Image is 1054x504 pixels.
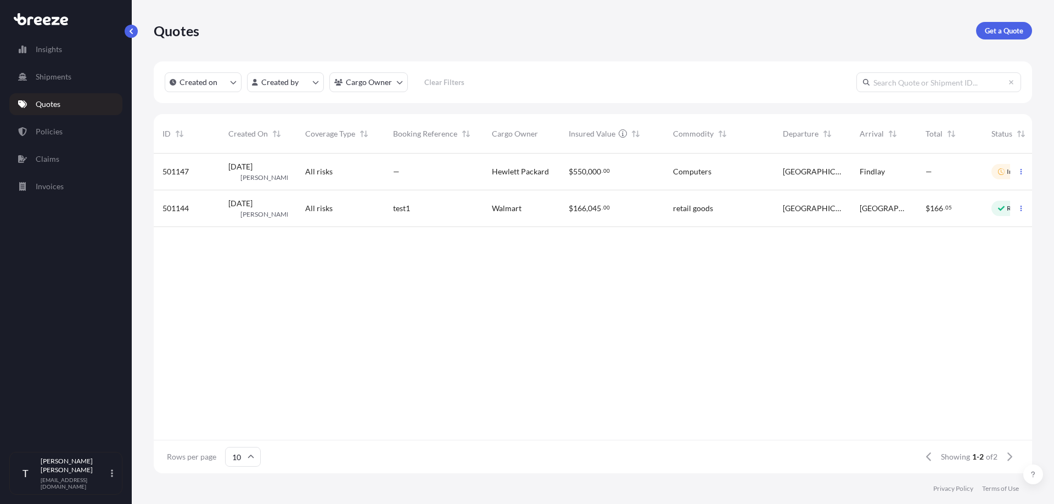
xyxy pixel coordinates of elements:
span: [PERSON_NAME] [240,173,293,182]
span: $ [926,205,930,212]
button: Sort [945,127,958,140]
span: 550 [573,168,586,175]
span: 501144 [162,203,189,214]
span: Created On [228,128,268,139]
span: [PERSON_NAME] [240,210,293,219]
button: Sort [821,127,834,140]
span: test1 [393,203,410,214]
button: createdOn Filter options [165,72,242,92]
span: . [602,169,603,173]
span: 05 [945,206,952,209]
p: Insights [36,44,62,55]
button: cargoOwner Filter options [329,72,408,92]
span: 00 [603,169,610,173]
a: Insights [9,38,122,60]
p: Created by [261,77,299,88]
a: Terms of Use [982,484,1019,493]
span: [DATE] [228,198,253,209]
button: Sort [886,127,899,140]
a: Get a Quote [976,22,1032,39]
p: [EMAIL_ADDRESS][DOMAIN_NAME] [41,477,109,490]
button: Sort [270,127,283,140]
p: Cargo Owner [346,77,392,88]
span: Coverage Type [305,128,355,139]
span: , [586,205,588,212]
span: Insured Value [569,128,615,139]
span: Cargo Owner [492,128,538,139]
p: Quotes [36,99,60,110]
p: Ready [1007,204,1025,213]
span: Total [926,128,943,139]
span: Findlay [860,166,885,177]
span: 166 [573,205,586,212]
p: Quotes [154,22,199,39]
button: createdBy Filter options [247,72,324,92]
span: T [23,468,29,479]
p: Invoices [36,181,64,192]
span: 501147 [162,166,189,177]
button: Sort [716,127,729,140]
a: Claims [9,148,122,170]
span: retail goods [673,203,713,214]
a: Quotes [9,93,122,115]
span: . [944,206,945,209]
p: In Review [1007,167,1035,176]
span: 045 [588,205,601,212]
a: Shipments [9,66,122,88]
input: Search Quote or Shipment ID... [856,72,1021,92]
span: [GEOGRAPHIC_DATA] [783,166,842,177]
span: 166 [930,205,943,212]
span: ID [162,128,171,139]
span: Commodity [673,128,714,139]
p: Claims [36,154,59,165]
a: Policies [9,121,122,143]
span: All risks [305,166,333,177]
span: Showing [941,451,970,462]
button: Sort [459,127,473,140]
span: [DATE] [228,161,253,172]
span: of 2 [986,451,997,462]
span: Booking Reference [393,128,457,139]
span: , [586,168,588,175]
span: — [926,166,932,177]
span: Walmart [492,203,522,214]
a: Invoices [9,175,122,197]
span: [GEOGRAPHIC_DATA] [783,203,842,214]
span: Status [991,128,1012,139]
span: . [602,206,603,209]
span: $ [569,205,573,212]
span: [GEOGRAPHIC_DATA] [860,203,908,214]
span: 000 [588,168,601,175]
p: Shipments [36,71,71,82]
button: Sort [629,127,642,140]
button: Clear Filters [413,73,475,91]
p: Get a Quote [985,25,1023,36]
span: Hewlett Packard [492,166,549,177]
p: [PERSON_NAME] [PERSON_NAME] [41,457,109,474]
span: — [393,166,400,177]
button: Sort [173,127,186,140]
span: All risks [305,203,333,214]
a: Privacy Policy [933,484,973,493]
span: 00 [603,206,610,209]
p: Created on [180,77,217,88]
p: Clear Filters [424,77,464,88]
button: Sort [1014,127,1028,140]
span: TP [229,209,235,220]
span: Computers [673,166,711,177]
p: Policies [36,126,63,137]
span: TP [229,172,235,183]
span: 1-2 [972,451,984,462]
span: Rows per page [167,451,216,462]
span: Departure [783,128,818,139]
span: $ [569,168,573,175]
button: Sort [357,127,371,140]
span: Arrival [860,128,884,139]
